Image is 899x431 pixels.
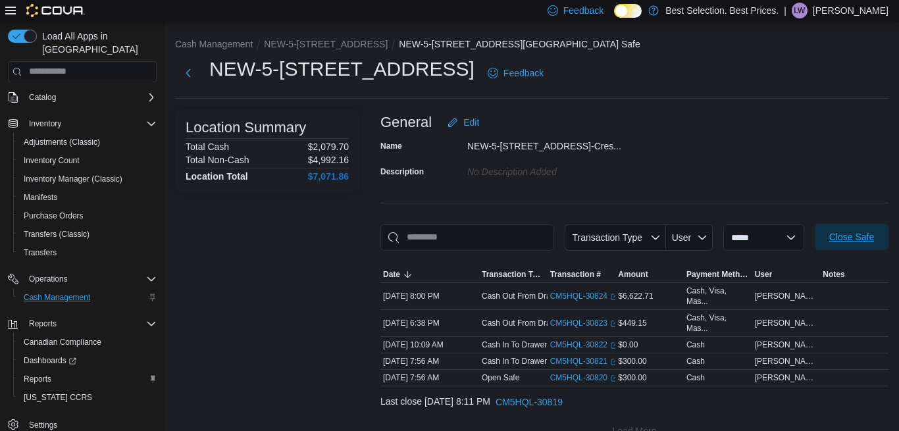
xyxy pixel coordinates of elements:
[755,340,818,350] span: [PERSON_NAME]
[614,4,642,18] input: Dark Mode
[380,166,424,177] label: Description
[550,356,618,367] a: CM5HQL-30821External link
[18,134,105,150] a: Adjustments (Classic)
[610,374,618,382] svg: External link
[29,118,61,129] span: Inventory
[467,161,644,177] div: No Description added
[618,291,653,301] span: $6,622.71
[13,388,162,407] button: [US_STATE] CCRS
[18,208,157,224] span: Purchase Orders
[482,269,545,280] span: Transaction Type
[24,271,157,287] span: Operations
[686,313,750,334] div: Cash, Visa, Mas...
[24,337,101,347] span: Canadian Compliance
[467,136,644,151] div: NEW-5-[STREET_ADDRESS]-Cres...
[29,274,68,284] span: Operations
[380,315,479,331] div: [DATE] 6:38 PM
[665,3,779,18] p: Best Selection. Best Prices.
[610,320,618,328] svg: External link
[496,395,563,409] span: CM5HQL-30819
[686,286,750,307] div: Cash, Visa, Mas...
[550,269,601,280] span: Transaction #
[572,232,642,243] span: Transaction Type
[18,171,128,187] a: Inventory Manager (Classic)
[24,116,157,132] span: Inventory
[13,333,162,351] button: Canadian Compliance
[13,288,162,307] button: Cash Management
[209,56,475,82] h1: NEW-5-[STREET_ADDRESS]
[482,291,587,301] p: Cash Out From Drawer (Till 1)
[24,247,57,258] span: Transfers
[548,266,616,282] button: Transaction #
[3,270,162,288] button: Operations
[29,420,57,430] span: Settings
[18,290,157,305] span: Cash Management
[24,229,90,240] span: Transfers (Classic)
[503,66,544,80] span: Feedback
[550,291,618,301] a: CM5HQL-30824External link
[24,316,157,332] span: Reports
[383,269,400,280] span: Date
[13,351,162,370] a: Dashboards
[18,290,95,305] a: Cash Management
[482,340,571,350] p: Cash In To Drawer (Till 2)
[24,374,51,384] span: Reports
[3,114,162,133] button: Inventory
[399,39,640,49] button: NEW-5-[STREET_ADDRESS][GEOGRAPHIC_DATA] Safe
[618,340,638,350] span: $0.00
[490,389,568,415] button: CM5HQL-30819
[784,3,786,18] p: |
[823,269,844,280] span: Notes
[18,134,157,150] span: Adjustments (Classic)
[615,266,684,282] button: Amount
[380,266,479,282] button: Date
[755,269,773,280] span: User
[13,133,162,151] button: Adjustments (Classic)
[618,269,648,280] span: Amount
[686,356,705,367] div: Cash
[24,89,61,105] button: Catalog
[380,288,479,304] div: [DATE] 8:00 PM
[18,390,97,405] a: [US_STATE] CCRS
[24,89,157,105] span: Catalog
[618,372,646,383] span: $300.00
[37,30,157,56] span: Load All Apps in [GEOGRAPHIC_DATA]
[18,190,157,205] span: Manifests
[18,353,82,368] a: Dashboards
[18,353,157,368] span: Dashboards
[18,334,157,350] span: Canadian Compliance
[755,356,818,367] span: [PERSON_NAME]
[308,171,349,182] h4: $7,071.86
[264,39,388,49] button: NEW-5-[STREET_ADDRESS]
[563,4,604,17] span: Feedback
[755,318,818,328] span: [PERSON_NAME]
[686,269,750,280] span: Payment Methods
[18,226,157,242] span: Transfers (Classic)
[813,3,888,18] p: [PERSON_NAME]
[463,116,479,129] span: Edit
[24,174,122,184] span: Inventory Manager (Classic)
[18,171,157,187] span: Inventory Manager (Classic)
[18,226,95,242] a: Transfers (Classic)
[550,318,618,328] a: CM5HQL-30823External link
[308,141,349,152] p: $2,079.70
[13,207,162,225] button: Purchase Orders
[186,120,306,136] h3: Location Summary
[565,224,666,251] button: Transaction Type
[175,60,201,86] button: Next
[24,316,62,332] button: Reports
[24,271,73,287] button: Operations
[18,245,157,261] span: Transfers
[13,188,162,207] button: Manifests
[792,3,808,18] div: lilly wohlers
[755,291,818,301] span: [PERSON_NAME]
[24,137,100,147] span: Adjustments (Classic)
[18,190,63,205] a: Manifests
[13,243,162,262] button: Transfers
[18,334,107,350] a: Canadian Compliance
[3,315,162,333] button: Reports
[24,355,76,366] span: Dashboards
[380,114,432,130] h3: General
[13,151,162,170] button: Inventory Count
[186,171,248,182] h4: Location Total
